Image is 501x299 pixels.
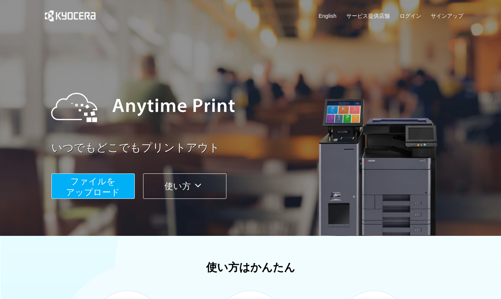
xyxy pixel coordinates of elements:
a: サインアップ [431,12,463,20]
button: ファイルを​​アップロード [51,173,135,199]
a: サービス提供店舗 [346,12,390,20]
button: 使い方 [143,173,226,199]
a: ログイン [400,12,421,20]
a: English [319,12,337,20]
span: ファイルを ​​アップロード [66,176,120,197]
a: いつでもどこでもプリントアウト [51,140,468,156]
